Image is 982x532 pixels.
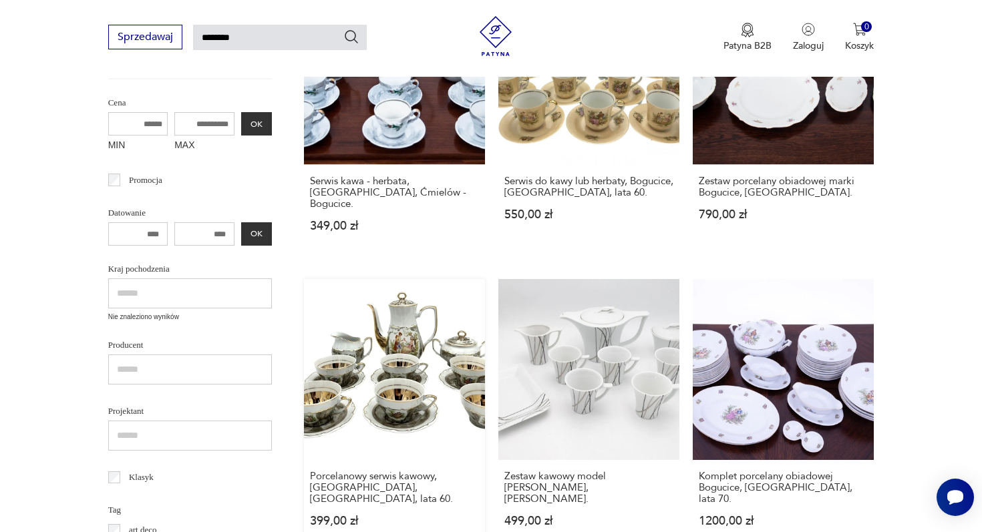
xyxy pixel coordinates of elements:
[129,470,154,485] p: Klasyk
[129,173,162,188] p: Promocja
[723,23,772,52] a: Ikona medaluPatyna B2B
[108,262,272,276] p: Kraj pochodzenia
[741,23,754,37] img: Ikona medalu
[476,16,516,56] img: Patyna - sklep z meblami i dekoracjami vintage
[793,23,824,52] button: Zaloguj
[108,206,272,220] p: Datowanie
[174,136,234,157] label: MAX
[108,312,272,322] p: Nie znaleziono wyników
[802,23,815,36] img: Ikonka użytkownika
[108,25,182,49] button: Sprzedawaj
[310,471,479,505] h3: Porcelanowy serwis kawowy, [GEOGRAPHIC_DATA], [GEOGRAPHIC_DATA], lata 60.
[853,23,866,36] img: Ikona koszyka
[343,29,359,45] button: Szukaj
[699,471,868,505] h3: Komplet porcelany obiadowej Bogucice, [GEOGRAPHIC_DATA], lata 70.
[845,23,874,52] button: 0Koszyk
[310,220,479,232] p: 349,00 zł
[723,23,772,52] button: Patyna B2B
[504,176,673,198] h3: Serwis do kawy lub herbaty, Bogucice, [GEOGRAPHIC_DATA], lata 60.
[108,136,168,157] label: MIN
[310,515,479,527] p: 399,00 zł
[108,404,272,419] p: Projektant
[845,39,874,52] p: Koszyk
[793,39,824,52] p: Zaloguj
[504,209,673,220] p: 550,00 zł
[699,515,868,527] p: 1200,00 zł
[241,222,272,246] button: OK
[504,515,673,527] p: 499,00 zł
[937,479,974,516] iframe: Smartsupp widget button
[241,112,272,136] button: OK
[108,503,272,517] p: Tag
[504,471,673,505] h3: Zestaw kawowy model [PERSON_NAME], [PERSON_NAME].
[699,209,868,220] p: 790,00 zł
[108,338,272,352] p: Producent
[699,176,868,198] h3: Zestaw porcelany obiadowej marki Bogucice, [GEOGRAPHIC_DATA].
[108,95,272,110] p: Cena
[108,33,182,43] a: Sprzedawaj
[310,176,479,210] h3: Serwis kawa - herbata, [GEOGRAPHIC_DATA], Ćmielów - Bogucice.
[723,39,772,52] p: Patyna B2B
[861,21,872,33] div: 0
